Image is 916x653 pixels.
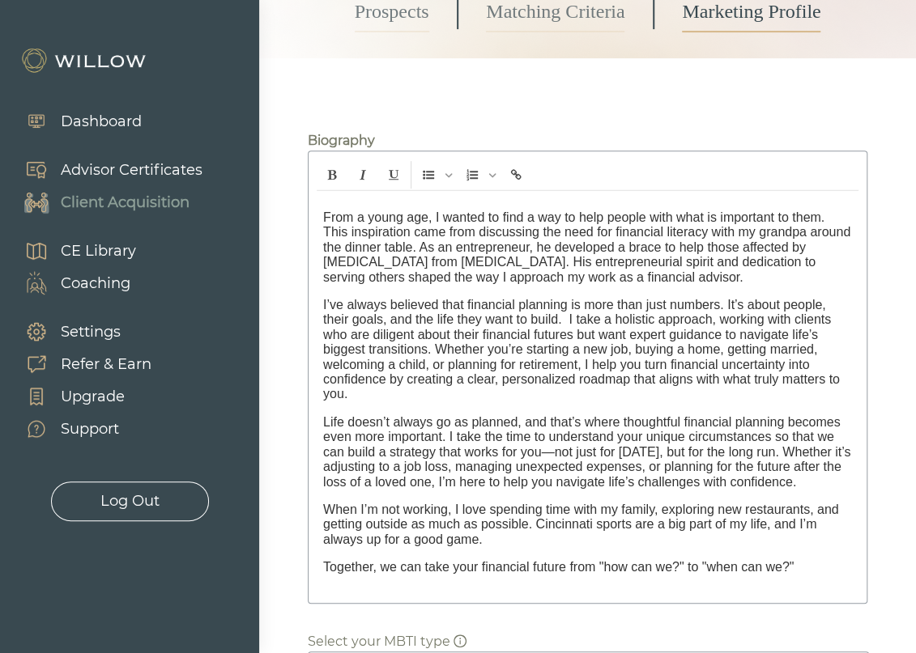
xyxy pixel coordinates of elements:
[323,298,840,401] span: I’ve always believed that financial planning is more than just numbers. It’s about people, their ...
[308,131,375,151] div: Biography
[61,418,119,440] div: Support
[61,159,202,181] div: Advisor Certificates
[379,161,408,189] span: Underline
[317,161,347,189] span: Bold
[323,210,850,284] span: From a young age, I wanted to find a way to help people with what is important to them. This insp...
[8,348,151,380] a: Refer & Earn
[20,48,150,74] img: Willow
[61,273,130,295] div: Coaching
[323,560,794,574] span: Together, we can take your financial future from "how can we?" to "when can we?"
[61,321,121,343] div: Settings
[8,154,202,186] a: Advisor Certificates
[61,240,136,262] div: CE Library
[8,235,136,267] a: CE Library
[454,634,467,647] span: info-circle
[308,634,467,649] span: Select your MBTI type
[8,105,142,138] a: Dashboard
[61,111,142,133] div: Dashboard
[8,267,136,299] a: Coaching
[8,186,202,218] a: Client Acquisition
[61,354,151,375] div: Refer & Earn
[458,161,500,189] span: Insert Ordered List
[323,502,838,546] span: When I’m not working, I love spending time with my family, exploring new restaurants, and getting...
[8,380,151,413] a: Upgrade
[501,161,530,189] span: Insert link
[348,161,377,189] span: Italic
[61,192,190,214] div: Client Acquisition
[100,490,160,512] div: Log Out
[323,415,850,489] span: Life doesn’t always go as planned, and that’s where thoughtful financial planning becomes even mo...
[61,386,125,408] div: Upgrade
[414,161,456,189] span: Insert Unordered List
[8,316,151,348] a: Settings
